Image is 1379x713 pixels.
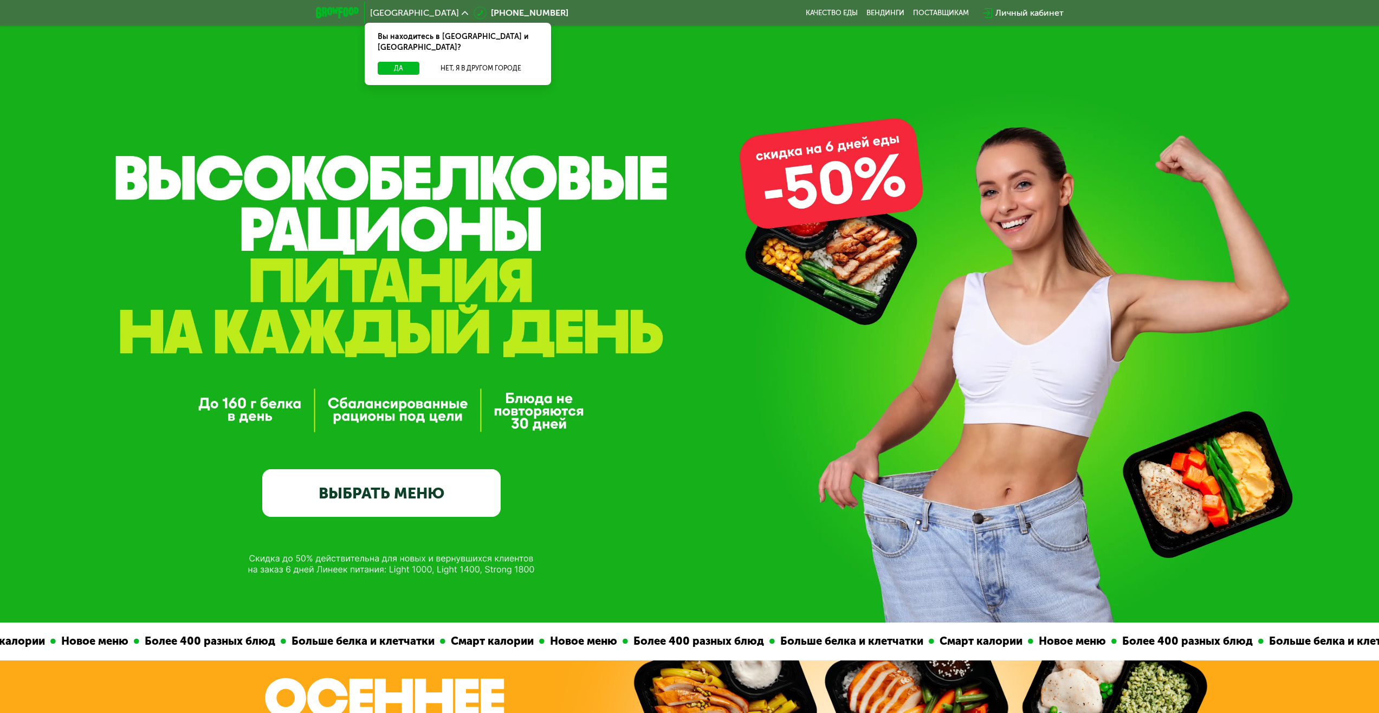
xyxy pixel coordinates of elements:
[1032,633,1110,650] div: Новое меню
[285,633,439,650] div: Больше белка и клетчатки
[933,633,1027,650] div: Смарт калории
[774,633,928,650] div: Больше белка и клетчатки
[365,23,551,62] div: Вы находитесь в [GEOGRAPHIC_DATA] и [GEOGRAPHIC_DATA]?
[543,633,621,650] div: Новое меню
[138,633,280,650] div: Более 400 разных блюд
[806,9,858,17] a: Качество еды
[262,469,501,517] a: ВЫБРАТЬ МЕНЮ
[1116,633,1257,650] div: Более 400 разных блюд
[474,7,568,20] a: [PHONE_NUMBER]
[370,9,459,17] span: [GEOGRAPHIC_DATA]
[627,633,768,650] div: Более 400 разных блюд
[866,9,904,17] a: Вендинги
[444,633,538,650] div: Смарт калории
[55,633,133,650] div: Новое меню
[913,9,969,17] div: поставщикам
[424,62,538,75] button: Нет, я в другом городе
[995,7,1064,20] div: Личный кабинет
[378,62,419,75] button: Да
